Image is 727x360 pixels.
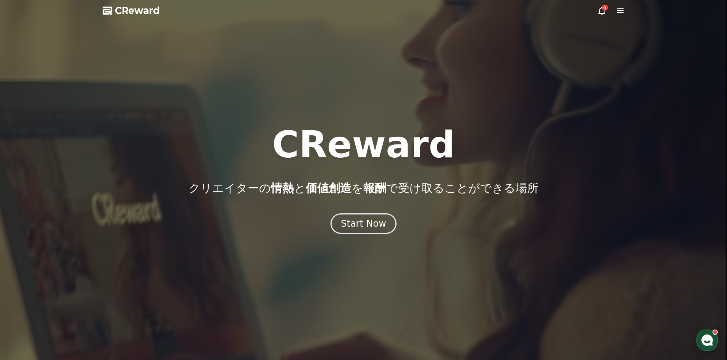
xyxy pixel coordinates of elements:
div: 6 [602,5,608,11]
a: CReward [103,5,160,17]
span: 設定 [118,253,127,259]
div: Start Now [341,218,386,230]
span: 情熱 [271,181,294,195]
span: チャット [65,253,84,259]
h1: CReward [272,126,455,163]
span: 価値創造 [306,181,351,195]
p: クリエイターの と を で受け取ることができる場所 [189,181,538,195]
button: Start Now [330,213,397,234]
a: 設定 [98,242,147,261]
span: 報酬 [363,181,386,195]
a: ホーム [2,242,50,261]
span: CReward [115,5,160,17]
span: ホーム [19,253,33,259]
a: 6 [597,6,606,15]
a: Start Now [330,221,397,228]
a: チャット [50,242,98,261]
